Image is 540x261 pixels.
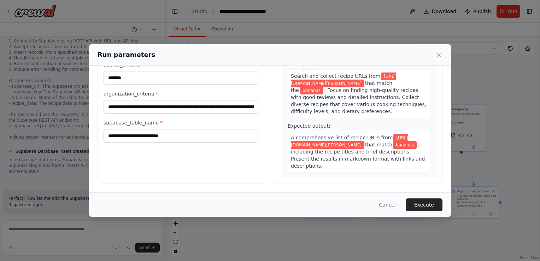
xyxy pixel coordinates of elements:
[291,72,396,87] span: Variable: recipe_sources
[291,73,380,79] span: Search and collect recipe URLs from
[300,87,323,94] span: Variable: search_criteria
[291,87,426,114] span: . Focus on finding high-quality recipes with good reviews and detailed instructions. Collect dive...
[104,119,258,126] label: supabase_table_name
[291,134,408,149] span: Variable: recipe_sources
[406,198,442,211] button: Execute
[98,50,155,60] h2: Run parameters
[104,90,258,97] label: organization_criteria
[393,141,417,149] span: Variable: search_criteria
[288,123,330,129] span: Expected output:
[365,142,392,147] span: that match
[374,198,401,211] button: Cancel
[291,135,393,140] span: A comprehensive list of recipe URLs from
